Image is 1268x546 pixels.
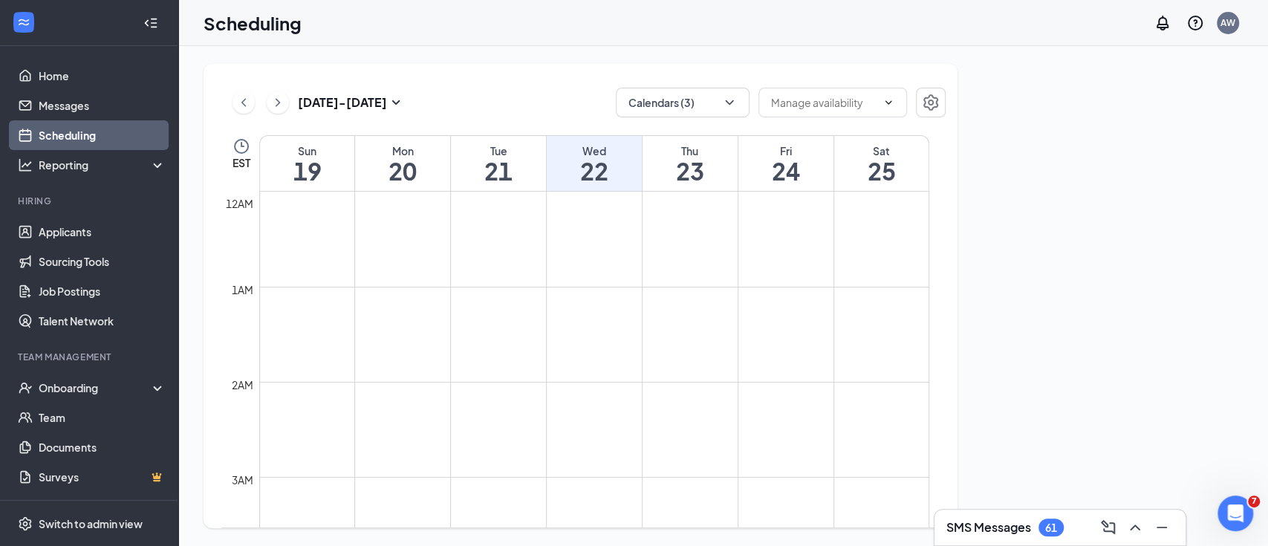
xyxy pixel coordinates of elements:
svg: ChevronDown [722,95,737,110]
div: Wed [547,143,642,158]
a: Scheduling [39,120,166,150]
h1: 23 [643,158,738,183]
h3: SMS Messages [946,519,1031,536]
svg: Analysis [18,157,33,172]
div: Fri [738,143,833,158]
svg: ChevronLeft [236,94,251,111]
svg: ChevronUp [1126,519,1144,536]
iframe: Intercom live chat [1217,495,1253,531]
svg: WorkstreamLogo [16,15,31,30]
svg: ChevronDown [882,97,894,108]
button: Calendars (3)ChevronDown [616,88,750,117]
svg: Notifications [1154,14,1171,32]
button: ChevronLeft [233,91,255,114]
a: Documents [39,432,166,462]
div: 2am [229,377,256,393]
a: Messages [39,91,166,120]
div: 61 [1045,521,1057,534]
h1: 19 [260,158,354,183]
a: Sourcing Tools [39,247,166,276]
a: October 22, 2025 [547,136,642,191]
svg: Settings [18,516,33,531]
button: ChevronUp [1123,516,1147,539]
a: SurveysCrown [39,462,166,492]
input: Manage availability [771,94,877,111]
svg: QuestionInfo [1186,14,1204,32]
h1: 21 [451,158,546,183]
h1: 24 [738,158,833,183]
h1: 25 [834,158,929,183]
button: Minimize [1150,516,1174,539]
svg: Settings [922,94,940,111]
button: ComposeMessage [1096,516,1120,539]
h1: Scheduling [204,10,302,36]
div: Onboarding [39,380,153,395]
svg: UserCheck [18,380,33,395]
a: Applicants [39,217,166,247]
svg: ChevronRight [270,94,285,111]
div: Tue [451,143,546,158]
svg: Collapse [143,16,158,30]
div: 12am [223,195,256,212]
button: ChevronRight [267,91,289,114]
a: Job Postings [39,276,166,306]
h1: 20 [355,158,450,183]
div: Sat [834,143,929,158]
a: October 25, 2025 [834,136,929,191]
a: October 19, 2025 [260,136,354,191]
h3: [DATE] - [DATE] [298,94,387,111]
button: Settings [916,88,946,117]
div: Hiring [18,195,163,207]
div: Reporting [39,157,166,172]
a: October 24, 2025 [738,136,833,191]
h1: 22 [547,158,642,183]
div: Mon [355,143,450,158]
a: October 21, 2025 [451,136,546,191]
svg: ComposeMessage [1099,519,1117,536]
svg: SmallChevronDown [387,94,405,111]
svg: Minimize [1153,519,1171,536]
div: Switch to admin view [39,516,143,531]
a: Talent Network [39,306,166,336]
a: Team [39,403,166,432]
a: October 23, 2025 [643,136,738,191]
div: Thu [643,143,738,158]
a: October 20, 2025 [355,136,450,191]
svg: Clock [233,137,250,155]
div: AW [1220,16,1235,29]
a: Home [39,61,166,91]
div: Sun [260,143,354,158]
span: 7 [1248,495,1260,507]
div: 1am [229,282,256,298]
span: EST [233,155,250,170]
div: 3am [229,472,256,488]
div: Team Management [18,351,163,363]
